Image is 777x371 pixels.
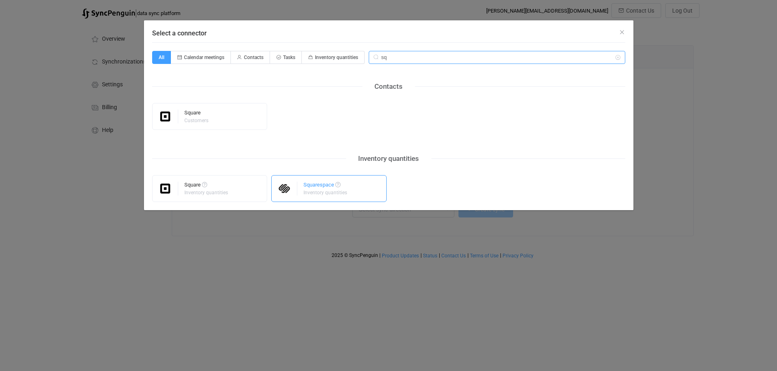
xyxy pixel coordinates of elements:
div: Customers [184,118,208,123]
div: Inventory quantities [184,190,228,195]
span: Select a connector [152,29,207,37]
div: Inventory quantities [346,152,431,165]
div: Square [184,182,229,190]
div: Squarespace [303,182,348,190]
div: Select a connector [144,20,633,210]
input: Search [369,51,625,64]
img: square.png [153,110,178,123]
div: Square [184,110,210,118]
img: square.png [153,182,178,195]
div: Inventory quantities [303,190,347,195]
div: Contacts [362,80,415,93]
img: squarespace.png [272,182,297,195]
button: Close [619,29,625,36]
